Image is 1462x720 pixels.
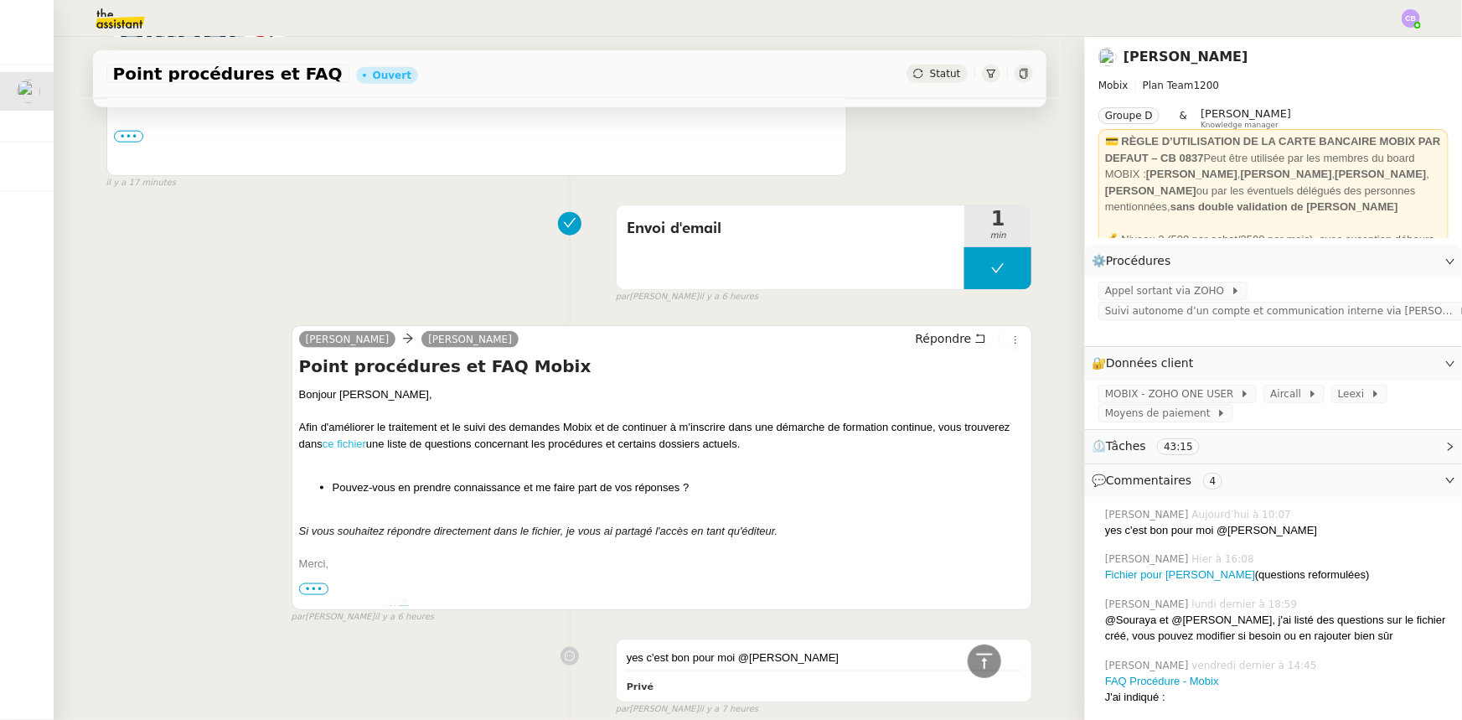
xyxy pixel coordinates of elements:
span: 🔐 [1092,354,1201,373]
div: 💰 Niveau 2 (500 par achat/3500 par mois), avec exception débours sur prélèvement SEPA [1105,231,1442,297]
div: (questions reformulées) [1105,567,1449,583]
label: ••• [114,131,144,142]
span: Moyens de paiement [1105,405,1217,422]
app-user-label: Knowledge manager [1201,107,1291,129]
span: [PERSON_NAME] [1105,597,1192,612]
span: [PERSON_NAME] [1105,658,1192,673]
div: ⏲️Tâches 43:15 [1085,430,1462,463]
a: FAQ Procédure - Mobix [1105,675,1219,687]
span: Point procédures et FAQ [113,65,343,82]
span: 💬 [1092,474,1229,487]
span: Leexi [1338,386,1371,402]
div: Bonjour [PERSON_NAME], [299,386,1025,403]
span: ••• [299,583,329,595]
a: [PERSON_NAME] [1124,49,1248,65]
div: Merci, [299,556,1025,572]
div: Peut être utilisée par les membres du board MOBIX : , , , ou par les éventuels délégués des perso... [1105,133,1442,215]
div: Afin d'améliorer le traitement et le suivi des demandes Mobix et de continuer à m'inscrire dans u... [299,419,1025,452]
span: Aircall [1270,386,1307,402]
a: Fichier pour [PERSON_NAME] [1105,568,1255,581]
span: Knowledge manager [1201,121,1279,130]
nz-tag: 43:15 [1157,438,1200,455]
div: ⚙️Procédures [1085,245,1462,277]
span: Statut [930,68,961,80]
span: par [292,610,306,624]
span: vendredi dernier à 14:45 [1192,658,1320,673]
a: [PERSON_NAME] [421,332,519,347]
nz-tag: Groupe D [1098,107,1160,124]
div: yes c'est bon pour moi @[PERSON_NAME] [1105,522,1449,539]
span: [PERSON_NAME] [1201,107,1291,120]
span: il y a 7 heures [699,702,758,717]
div: Ouvert [373,70,411,80]
span: ⚙️ [1092,251,1179,271]
small: [PERSON_NAME] [616,290,758,304]
div: 💬Commentaires 4 [1085,464,1462,497]
div: J'ai indiqué : [1105,689,1449,706]
span: Plan Team [1143,80,1194,91]
strong: sans double validation de [PERSON_NAME] [1170,200,1398,213]
img: svg [1402,9,1420,28]
strong: [PERSON_NAME] [1335,168,1427,180]
a: [PERSON_NAME] [299,332,396,347]
em: Si vous souhaitez répondre directement dans le fichier, je vous ai partagé l'accès en tant qu'édi... [299,525,778,537]
a: ce fichier [323,438,366,450]
span: il y a 17 minutes [106,176,177,190]
span: Données client [1106,356,1194,370]
span: Aujourd’hui à 10:07 [1192,507,1294,522]
strong: [PERSON_NAME] [1241,168,1332,180]
span: 1200 [1194,80,1220,91]
span: Tâches [1106,439,1146,453]
small: [PERSON_NAME] [616,702,758,717]
span: lundi dernier à 18:59 [1192,597,1301,612]
small: [PERSON_NAME] [292,610,434,624]
span: Appel sortant via ZOHO [1105,282,1231,299]
span: min [964,229,1031,243]
img: MOBIX [316,588,442,650]
img: users%2FW4OQjB9BRtYK2an7yusO0WsYLsD3%2Favatar%2F28027066-518b-424c-8476-65f2e549ac29 [1098,48,1117,66]
div: @Souraya et @[PERSON_NAME], j'ai listé des questions sur le fichier créé, vous pouvez modifier si... [1105,612,1449,645]
img: users%2FW4OQjB9BRtYK2an7yusO0WsYLsD3%2Favatar%2F28027066-518b-424c-8476-65f2e549ac29 [17,80,40,103]
div: 🔐Données client [1085,347,1462,380]
span: MOBIX - ZOHO ONE USER [1105,386,1240,402]
span: il y a 6 heures [375,610,434,624]
div: yes c'est bon pour moi @[PERSON_NAME] [627,650,1022,666]
nz-tag: 4 [1203,473,1223,489]
span: Suivi autonome d’un compte et communication interne via [PERSON_NAME] [1105,303,1459,319]
h4: Point procédures et FAQ Mobix [299,355,1025,378]
li: Pouvez-vous en prendre connaissance et me faire part de vos réponses ? [333,479,1025,496]
strong: [PERSON_NAME] [1105,184,1196,197]
span: Hier à 16:08 [1192,552,1258,567]
span: Envoi d'email [627,216,955,241]
span: 1 [964,209,1031,229]
button: Répondre [909,329,992,348]
span: il y a 6 heures [699,290,758,304]
span: Répondre [915,330,971,347]
span: ⏲️ [1092,439,1214,453]
b: Privé [627,681,654,692]
span: Procédures [1106,254,1171,267]
span: Commentaires [1106,474,1191,487]
span: par [616,702,630,717]
span: [PERSON_NAME] [1105,507,1192,522]
span: & [1180,107,1187,129]
strong: [PERSON_NAME] [1146,168,1237,180]
strong: 💳 RÈGLE D’UTILISATION DE LA CARTE BANCAIRE MOBIX PAR DEFAUT – CB 0837 [1105,135,1441,164]
span: Mobix [1098,80,1129,91]
span: par [616,290,630,304]
span: [PERSON_NAME] [1105,552,1192,567]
